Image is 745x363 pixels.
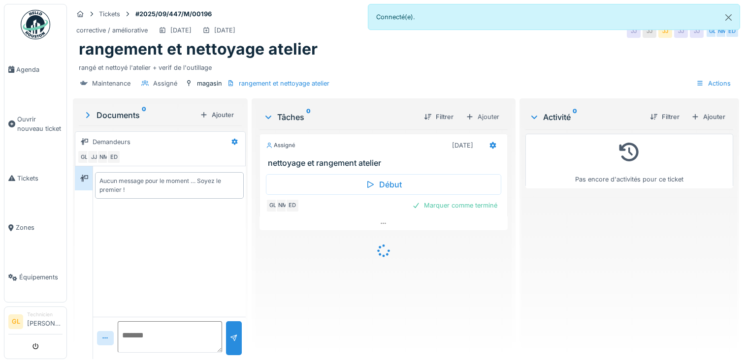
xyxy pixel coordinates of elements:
div: Filtrer [646,110,683,123]
div: Assigné [266,141,295,150]
div: Tâches [263,111,416,123]
div: Connecté(e). [368,4,741,30]
div: rangé et nettoyé l'atelier + verif de l'outillage [79,59,733,72]
a: Ouvrir nouveau ticket [4,94,66,153]
div: [DATE] [170,26,192,35]
div: corrective / améliorative [76,26,148,35]
div: JJ [87,150,101,164]
sup: 0 [573,111,577,123]
button: Close [717,4,740,30]
span: Équipements [19,272,63,282]
div: Ajouter [461,110,504,124]
div: GL [706,24,719,38]
div: Activité [529,111,642,123]
a: Zones [4,203,66,253]
span: Ouvrir nouveau ticket [17,115,63,133]
a: Agenda [4,45,66,94]
div: NM [97,150,111,164]
div: magasin [197,79,222,88]
div: JJ [674,24,688,38]
div: [DATE] [452,141,473,150]
div: Technicien [27,311,63,318]
span: Tickets [17,174,63,183]
span: Zones [16,223,63,232]
div: Actions [692,76,735,91]
div: rangement et nettoyage atelier [239,79,329,88]
div: JJ [643,24,656,38]
li: [PERSON_NAME] [27,311,63,332]
div: Pas encore d'activités pour ce ticket [532,138,727,184]
h3: nettoyage et rangement atelier [268,158,503,168]
a: Équipements [4,252,66,302]
div: Filtrer [420,110,457,123]
sup: 0 [142,109,146,121]
div: JJ [658,24,672,38]
div: Marquer comme terminé [408,199,501,212]
span: Agenda [16,65,63,74]
div: ED [107,150,121,164]
div: [DATE] [214,26,235,35]
h1: rangement et nettoyage atelier [79,40,318,59]
a: GL Technicien[PERSON_NAME] [8,311,63,334]
div: Demandeurs [93,137,130,147]
div: JJ [627,24,641,38]
div: Aucun message pour le moment … Soyez le premier ! [99,177,239,194]
div: ED [286,199,299,212]
div: Tickets [99,9,120,19]
div: GL [266,199,280,212]
div: Ajouter [687,110,729,123]
sup: 0 [306,111,311,123]
div: ED [725,24,739,38]
div: JJ [690,24,704,38]
img: Badge_color-CXgf-gQk.svg [21,10,50,39]
li: GL [8,314,23,329]
div: GL [77,150,91,164]
a: Tickets [4,153,66,203]
div: NM [276,199,290,212]
div: Début [266,174,501,195]
div: Ajouter [196,108,238,121]
div: Maintenance [92,79,130,88]
div: NM [715,24,729,38]
strong: #2025/09/447/M/00196 [131,9,216,19]
div: Documents [83,109,196,121]
div: Assigné [153,79,177,88]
